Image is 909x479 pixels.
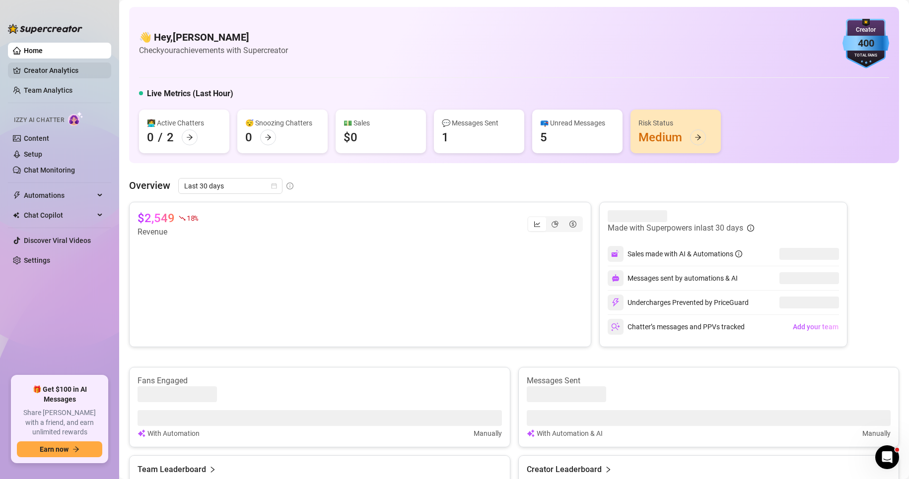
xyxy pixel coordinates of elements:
[138,428,145,439] img: svg%3e
[24,62,103,78] a: Creator Analytics
[184,179,277,193] span: Last 30 days
[527,464,602,476] article: Creator Leaderboard
[527,428,535,439] img: svg%3e
[608,295,749,310] div: Undercharges Prevented by PriceGuard
[628,248,742,259] div: Sales made with AI & Automations
[24,256,50,264] a: Settings
[552,221,559,228] span: pie-chart
[17,385,102,404] span: 🎁 Get $100 in AI Messages
[24,166,75,174] a: Chat Monitoring
[17,441,102,457] button: Earn nowarrow-right
[842,25,889,35] div: Creator
[612,274,620,282] img: svg%3e
[186,134,193,141] span: arrow-right
[611,322,620,331] img: svg%3e
[527,216,583,232] div: segmented control
[842,53,889,59] div: Total Fans
[842,36,889,51] div: 400
[534,221,541,228] span: line-chart
[17,408,102,437] span: Share [PERSON_NAME] with a friend, and earn unlimited rewards
[24,207,94,223] span: Chat Copilot
[72,446,79,453] span: arrow-right
[793,323,839,331] span: Add your team
[179,215,186,222] span: fall
[24,47,43,55] a: Home
[13,212,19,219] img: Chat Copilot
[842,19,889,68] img: blue-badge-DgoSNQY1.svg
[14,116,64,125] span: Izzy AI Chatter
[527,375,891,386] article: Messages Sent
[286,182,293,189] span: info-circle
[24,150,42,158] a: Setup
[735,250,742,257] span: info-circle
[24,187,94,203] span: Automations
[608,270,738,286] div: Messages sent by automations & AI
[138,464,206,476] article: Team Leaderboard
[611,249,620,258] img: svg%3e
[8,24,82,34] img: logo-BBDzfeDw.svg
[138,375,502,386] article: Fans Engaged
[540,129,547,145] div: 5
[608,222,743,234] article: Made with Superpowers in last 30 days
[540,118,615,128] div: 📪 Unread Messages
[569,221,576,228] span: dollar-circle
[24,237,91,244] a: Discover Viral Videos
[167,129,174,145] div: 2
[147,129,154,145] div: 0
[344,129,357,145] div: $0
[24,86,72,94] a: Team Analytics
[537,428,603,439] article: With Automation & AI
[875,445,899,469] iframe: Intercom live chat
[611,298,620,307] img: svg%3e
[138,226,198,238] article: Revenue
[147,428,200,439] article: With Automation
[13,191,21,199] span: thunderbolt
[792,319,839,335] button: Add your team
[139,30,288,44] h4: 👋 Hey, [PERSON_NAME]
[187,213,198,223] span: 18 %
[40,445,69,453] span: Earn now
[245,118,320,128] div: 😴 Snoozing Chatters
[862,428,891,439] article: Manually
[265,134,272,141] span: arrow-right
[442,129,449,145] div: 1
[24,134,49,142] a: Content
[271,183,277,189] span: calendar
[474,428,502,439] article: Manually
[344,118,418,128] div: 💵 Sales
[147,88,233,100] h5: Live Metrics (Last Hour)
[68,112,83,126] img: AI Chatter
[747,225,754,232] span: info-circle
[139,44,288,57] article: Check your achievements with Supercreator
[209,464,216,476] span: right
[245,129,252,145] div: 0
[147,118,221,128] div: 👩‍💻 Active Chatters
[138,210,175,226] article: $2,549
[638,118,713,128] div: Risk Status
[605,464,612,476] span: right
[129,178,170,193] article: Overview
[695,134,701,141] span: arrow-right
[442,118,516,128] div: 💬 Messages Sent
[608,319,745,335] div: Chatter’s messages and PPVs tracked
